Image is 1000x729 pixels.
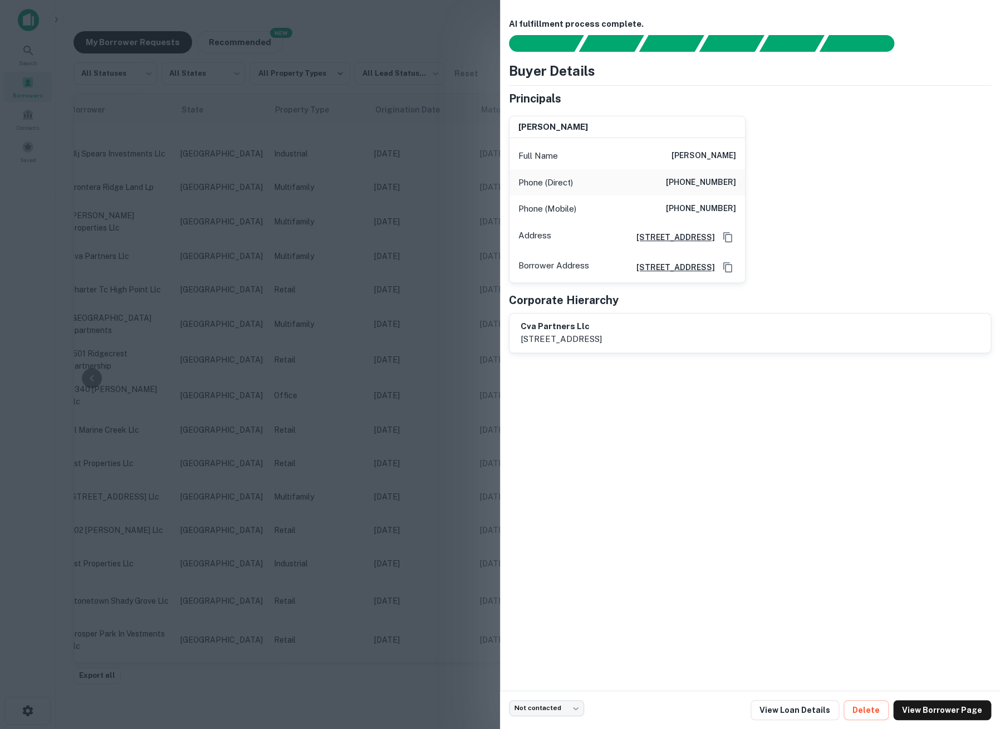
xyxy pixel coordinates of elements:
[719,229,736,246] button: Copy Address
[666,202,736,216] h6: [PHONE_NUMBER]
[496,35,579,52] div: Sending borrower request to AI...
[521,320,602,333] h6: cva partners llc
[518,259,589,276] p: Borrower Address
[893,700,991,720] a: View Borrower Page
[521,332,602,346] p: [STREET_ADDRESS]
[639,35,704,52] div: Documents found, AI parsing details...
[518,202,576,216] p: Phone (Mobile)
[699,35,764,52] div: Principals found, AI now looking for contact information...
[759,35,824,52] div: Principals found, still searching for contact information. This may take time...
[628,231,715,243] a: [STREET_ADDRESS]
[509,61,595,81] h4: Buyer Details
[509,292,619,309] h5: Corporate Hierarchy
[719,259,736,276] button: Copy Address
[944,604,1000,658] iframe: Chat Widget
[509,90,561,107] h5: Principals
[509,18,991,31] h6: AI fulfillment process complete.
[820,35,908,52] div: AI fulfillment process complete.
[518,121,588,134] h6: [PERSON_NAME]
[666,176,736,189] h6: [PHONE_NUMBER]
[628,261,715,273] a: [STREET_ADDRESS]
[518,229,551,246] p: Address
[844,700,889,720] button: Delete
[671,149,736,163] h6: [PERSON_NAME]
[751,700,839,720] a: View Loan Details
[509,700,584,716] div: Not contacted
[518,149,558,163] p: Full Name
[579,35,644,52] div: Your request is received and processing...
[518,176,573,189] p: Phone (Direct)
